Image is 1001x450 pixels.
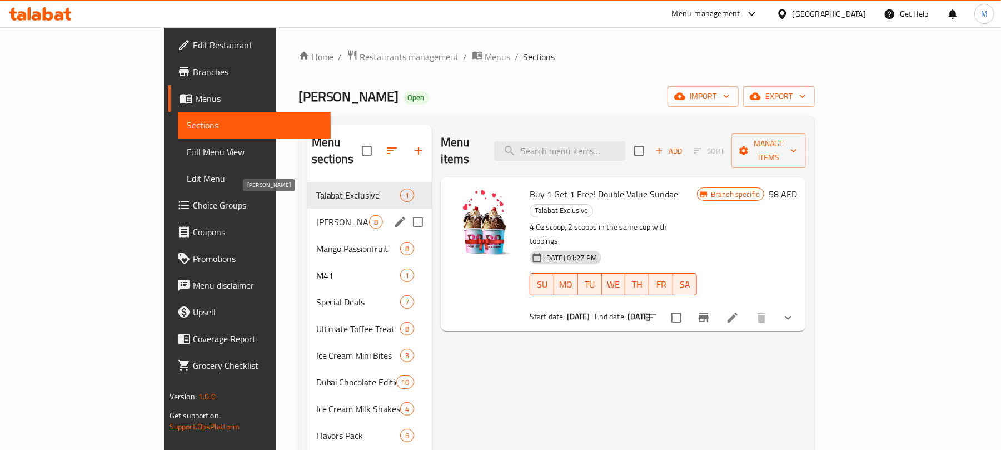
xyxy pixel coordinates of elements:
[530,309,565,324] span: Start date:
[515,50,519,63] li: /
[316,402,400,416] span: Ice Cream Milk Shakes
[400,269,414,282] div: items
[178,112,331,139] a: Sections
[464,50,467,63] li: /
[168,32,331,58] a: Edit Restaurant
[665,306,688,329] span: Select to update
[307,289,432,315] div: Special Deals7
[494,141,625,161] input: search
[582,276,597,293] span: TU
[401,431,414,441] span: 6
[193,38,322,52] span: Edit Restaurant
[298,84,399,109] span: [PERSON_NAME]
[686,142,731,160] span: Select section first
[401,270,414,281] span: 1
[400,295,414,309] div: items
[193,279,322,292] span: Menu disclaimer
[193,252,322,265] span: Promotions
[404,91,429,105] div: Open
[370,217,382,228] span: 8
[401,297,414,308] span: 7
[316,375,396,389] div: Dubai Chocolate Edition
[651,142,686,160] button: Add
[397,377,414,388] span: 10
[401,350,414,361] span: 3
[638,304,665,331] button: sort-choices
[168,325,331,352] a: Coverage Report
[401,324,414,334] span: 8
[672,7,740,21] div: Menu-management
[316,349,400,362] span: Ice Cream Mini Bites
[307,315,432,342] div: Ultimate Toffee Treat8
[793,8,866,20] div: [GEOGRAPHIC_DATA]
[676,90,730,103] span: import
[198,389,216,404] span: 1.0.0
[726,311,739,324] a: Edit menu item
[316,189,400,202] span: Talabat Exclusive
[400,429,414,442] div: items
[400,322,414,335] div: items
[578,273,602,295] button: TU
[178,139,331,165] a: Full Menu View
[743,86,815,107] button: export
[781,311,795,324] svg: Show Choices
[316,429,400,442] span: Flavors Pack
[187,118,322,132] span: Sections
[524,50,555,63] span: Sections
[654,276,669,293] span: FR
[178,165,331,192] a: Edit Menu
[307,342,432,369] div: Ice Cream Mini Bites3
[316,295,400,309] span: Special Deals
[530,204,593,217] div: Talabat Exclusive
[690,304,717,331] button: Branch-specific-item
[606,276,621,293] span: WE
[193,225,322,239] span: Coupons
[559,276,574,293] span: MO
[668,86,739,107] button: import
[307,369,432,395] div: Dubai Chocolate Edition10
[775,304,801,331] button: show more
[316,322,400,335] div: Ultimate Toffee Treat
[193,65,322,78] span: Branches
[187,145,322,159] span: Full Menu View
[401,244,414,254] span: 8
[595,309,626,324] span: End date:
[168,272,331,299] a: Menu disclaimer
[400,349,414,362] div: items
[168,192,331,219] a: Choice Groups
[187,172,322,185] span: Edit Menu
[193,332,322,345] span: Coverage Report
[347,50,459,64] a: Restaurants management
[316,242,400,255] div: Mango Passionfruit
[168,352,331,379] a: Grocery Checklist
[400,402,414,416] div: items
[554,273,578,295] button: MO
[769,186,797,202] h6: 58 AED
[195,92,322,105] span: Menus
[630,276,645,293] span: TH
[404,93,429,102] span: Open
[307,235,432,262] div: Mango Passionfruit8
[540,253,601,263] span: [DATE] 01:27 PM
[170,389,197,404] span: Version:
[168,58,331,85] a: Branches
[307,395,432,422] div: Ice Cream Milk Shakes4
[485,50,511,63] span: Menus
[307,422,432,449] div: Flavors Pack6
[405,137,432,164] button: Add section
[530,186,678,202] span: Buy 1 Get 1 Free! Double Value Sundae
[316,215,369,229] span: [PERSON_NAME]
[673,273,697,295] button: SA
[535,276,550,293] span: SU
[298,50,815,64] nav: breadcrumb
[731,133,806,168] button: Manage items
[625,273,649,295] button: TH
[400,242,414,255] div: items
[450,186,521,258] img: Buy 1 Get 1 Free! Double Value Sundae
[168,85,331,112] a: Menus
[312,134,362,167] h2: Menu sections
[706,189,764,200] span: Branch specific
[369,215,383,229] div: items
